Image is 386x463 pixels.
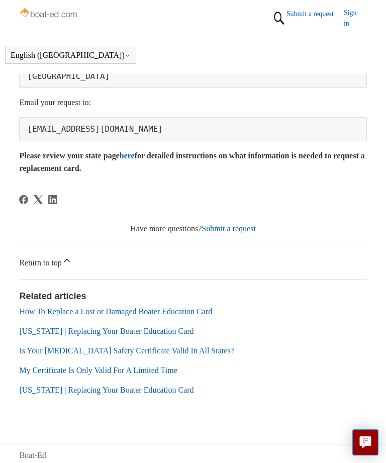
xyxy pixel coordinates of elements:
[19,366,177,375] a: My Certificate Is Only Valid For A Limited Time
[34,195,43,204] svg: Share this page on X Corp
[19,449,46,461] a: Boat-Ed
[352,429,378,455] button: Live chat
[19,327,194,335] a: [US_STATE] | Replacing Your Boater Education Card
[34,195,43,204] a: X Corp
[19,151,364,173] strong: Please review your state page for detailed instructions on what information is needed to request ...
[19,386,194,394] a: [US_STATE] | Replacing Your Boater Education Card
[19,195,28,204] a: Facebook
[19,6,79,21] img: Boat-Ed Help Center home page
[19,346,234,355] a: Is Your [MEDICAL_DATA] Safety Certificate Valid In All States?
[48,195,57,204] a: LinkedIn
[19,307,212,316] a: How To Replace a Lost or Damaged Boater Education Card
[11,51,131,60] button: English ([GEOGRAPHIC_DATA])
[19,96,366,109] p: Email your request to:
[19,223,366,235] div: Have more questions?
[202,224,256,233] a: Submit a request
[271,8,286,29] img: 01HZPCYTXV3JW8MJV9VD7EMK0H
[344,8,367,29] a: Sign in
[120,151,135,160] a: here
[19,195,28,204] svg: Share this page on Facebook
[19,290,366,303] h2: Related articles
[19,117,366,141] pre: [EMAIL_ADDRESS][DOMAIN_NAME]
[19,245,366,279] a: Return to top
[286,9,344,19] a: Submit a request
[48,195,57,204] svg: Share this page on LinkedIn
